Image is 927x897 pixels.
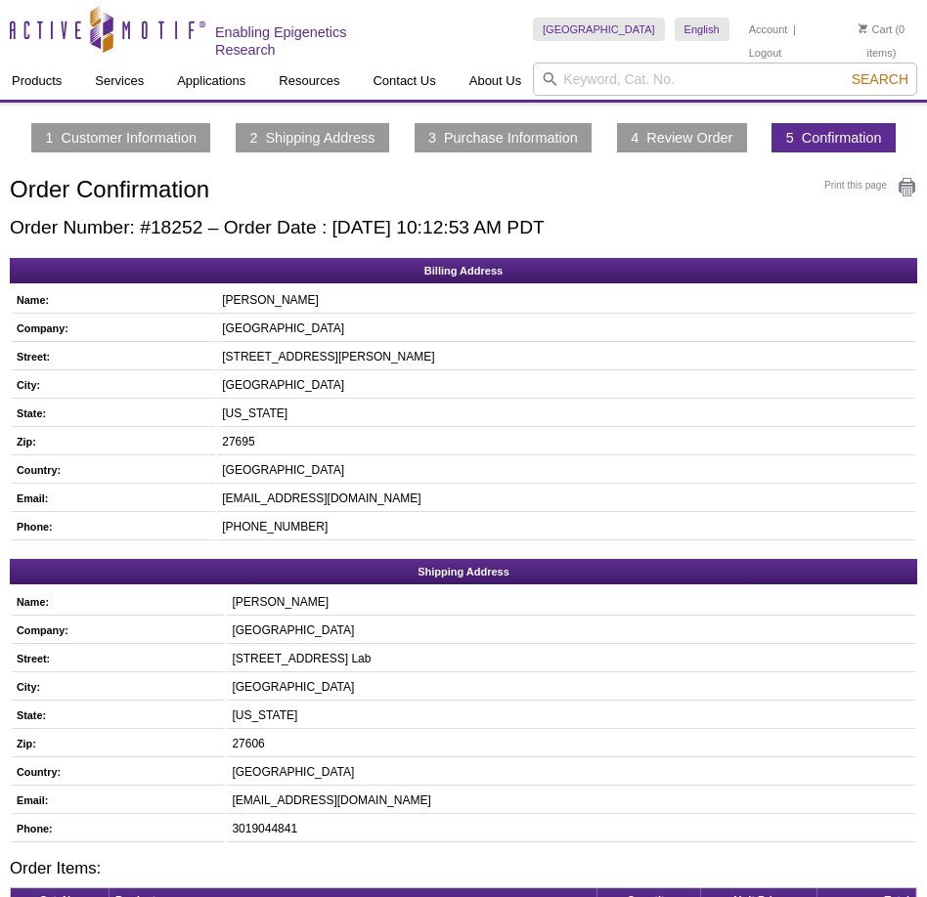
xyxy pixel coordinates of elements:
[227,759,915,786] td: [GEOGRAPHIC_DATA]
[17,735,215,752] h5: Zip:
[533,63,917,96] input: Keyword, Cat. No.
[631,129,732,147] a: 4 Review Order
[227,703,915,729] td: [US_STATE]
[17,291,205,309] h5: Name:
[17,621,215,639] h5: Company:
[83,63,155,100] a: Services
[217,287,915,314] td: [PERSON_NAME]
[217,316,915,342] td: [GEOGRAPHIC_DATA]
[227,816,915,842] td: 3019044841
[10,177,917,205] h1: Order Confirmation
[217,514,915,540] td: [PHONE_NUMBER]
[217,372,915,399] td: [GEOGRAPHIC_DATA]
[249,129,375,147] a: 2 Shipping Address
[217,429,915,455] td: 27695
[859,23,867,33] img: Your Cart
[227,674,915,701] td: [GEOGRAPHIC_DATA]
[859,22,893,36] a: Cart
[17,405,205,422] h5: State:
[824,177,917,198] a: Print this page
[17,320,205,337] h5: Company:
[10,258,917,283] h2: Billing Address
[17,763,215,781] h5: Country:
[227,618,915,644] td: [GEOGRAPHIC_DATA]
[361,63,447,100] a: Contact Us
[227,731,915,757] td: 27606
[165,63,257,100] a: Applications
[786,129,882,147] a: 5 Confirmation
[10,861,917,877] h3: Order Items:
[215,23,396,59] h2: Enabling Epigenetics Research
[17,518,205,535] h5: Phone:
[846,70,914,88] button: Search
[17,376,205,394] h5: City:
[17,678,215,696] h5: City:
[10,217,917,238] h2: Order Number: #18252 – Order Date : [DATE] 10:12:53 AM PDT
[458,63,533,100] a: About Us
[46,129,197,147] a: 1 Customer Information
[217,401,915,427] td: [US_STATE]
[17,820,215,837] h5: Phone:
[675,18,729,41] a: English
[227,646,915,672] td: [STREET_ADDRESS] Lab
[749,46,782,60] a: Logout
[17,348,205,365] h5: Street:
[17,593,215,611] h5: Name:
[267,63,351,100] a: Resources
[227,788,915,814] td: [EMAIL_ADDRESS][DOMAIN_NAME]
[217,344,915,370] td: [STREET_ADDRESS][PERSON_NAME]
[217,486,915,512] td: [EMAIL_ADDRESS][DOMAIN_NAME]
[17,433,205,450] h5: Zip:
[17,461,205,479] h5: Country:
[17,650,215,667] h5: Street:
[793,18,796,41] li: |
[10,559,917,584] h2: Shipping Address
[533,18,665,41] a: [GEOGRAPHIC_DATA]
[846,18,917,64] li: (0 items)
[217,457,915,484] td: [GEOGRAPHIC_DATA]
[227,589,915,616] td: [PERSON_NAME]
[17,490,205,507] h5: Email:
[852,71,908,87] span: Search
[17,791,215,809] h5: Email:
[428,129,578,147] a: 3 Purchase Information
[749,22,788,36] a: Account
[17,706,215,724] h5: State:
